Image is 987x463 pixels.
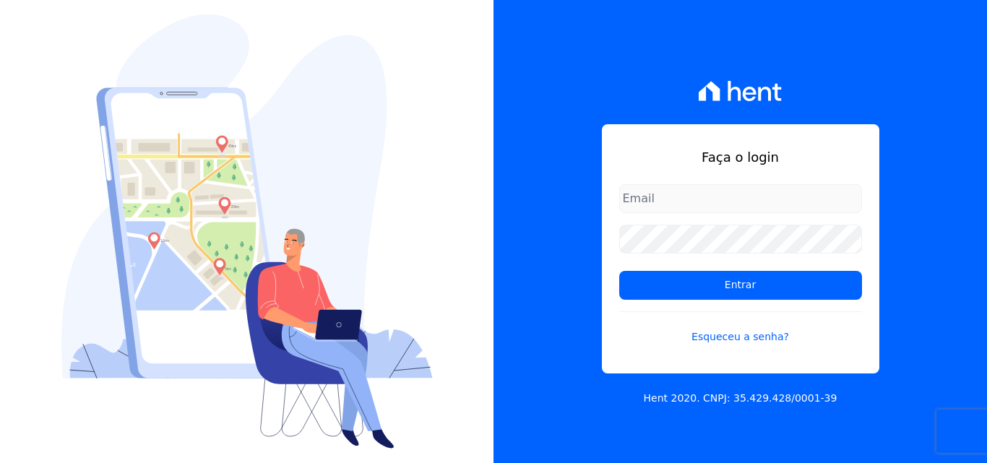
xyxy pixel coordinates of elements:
a: Esqueceu a senha? [619,311,862,345]
h1: Faça o login [619,147,862,167]
input: Email [619,184,862,213]
input: Entrar [619,271,862,300]
img: Login [61,14,433,449]
p: Hent 2020. CNPJ: 35.429.428/0001-39 [644,391,837,406]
